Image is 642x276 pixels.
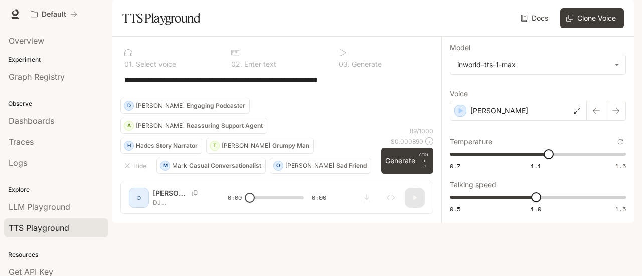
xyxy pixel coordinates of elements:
[242,61,276,68] p: Enter text
[26,4,82,24] button: All workspaces
[187,123,263,129] p: Reassuring Support Agent
[336,163,367,169] p: Sad Friend
[189,163,261,169] p: Casual Conversationalist
[450,55,625,74] div: inworld-tts-1-max
[615,205,626,213] span: 1.5
[42,10,66,19] p: Default
[156,158,266,174] button: MMarkCasual Conversationalist
[172,163,187,169] p: Mark
[120,98,250,114] button: D[PERSON_NAME]Engaging Podcaster
[531,162,541,170] span: 1.1
[206,138,314,154] button: T[PERSON_NAME]Grumpy Man
[531,205,541,213] span: 1.0
[134,61,176,68] p: Select voice
[136,123,185,129] p: [PERSON_NAME]
[560,8,624,28] button: Clone Voice
[450,138,492,145] p: Temperature
[470,106,528,116] p: [PERSON_NAME]
[124,61,134,68] p: 0 1 .
[270,158,371,174] button: O[PERSON_NAME]Sad Friend
[419,152,429,164] p: CTRL +
[120,118,267,134] button: A[PERSON_NAME]Reassuring Support Agent
[120,138,202,154] button: HHadesStory Narrator
[156,143,198,149] p: Story Narrator
[450,162,460,170] span: 0.7
[350,61,382,68] p: Generate
[210,138,219,154] div: T
[124,138,133,154] div: H
[122,8,200,28] h1: TTS Playground
[274,158,283,174] div: O
[450,205,460,213] span: 0.5
[136,103,185,109] p: [PERSON_NAME]
[450,44,470,51] p: Model
[231,61,242,68] p: 0 2 .
[160,158,170,174] div: M
[450,181,496,188] p: Talking speed
[339,61,350,68] p: 0 3 .
[222,143,270,149] p: [PERSON_NAME]
[124,118,133,134] div: A
[285,163,334,169] p: [PERSON_NAME]
[124,98,133,114] div: D
[120,158,152,174] button: Hide
[457,60,609,70] div: inworld-tts-1-max
[615,162,626,170] span: 1.5
[381,148,433,174] button: GenerateCTRL +⏎
[187,103,245,109] p: Engaging Podcaster
[419,152,429,170] p: ⏎
[136,143,154,149] p: Hades
[272,143,309,149] p: Grumpy Man
[615,136,626,147] button: Reset to default
[410,127,433,135] p: 89 / 1000
[519,8,552,28] a: Docs
[450,90,468,97] p: Voice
